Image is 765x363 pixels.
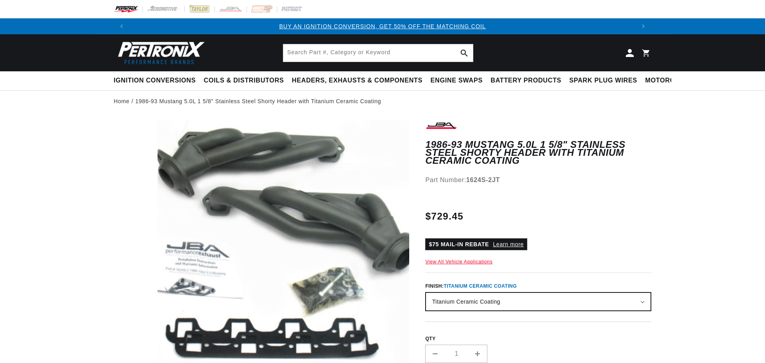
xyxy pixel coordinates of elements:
a: Learn more [493,241,524,247]
span: Coils & Distributors [204,77,284,85]
span: Headers, Exhausts & Components [292,77,422,85]
summary: Engine Swaps [426,71,487,90]
img: Pertronix [114,39,205,67]
button: Translation missing: en.sections.announcements.previous_announcement [114,18,130,34]
summary: Spark Plug Wires [565,71,641,90]
summary: Headers, Exhausts & Components [288,71,426,90]
summary: Coils & Distributors [200,71,288,90]
summary: Ignition Conversions [114,71,200,90]
button: Search Part #, Category or Keyword [455,44,473,62]
div: Part Number: [425,175,651,185]
h1: 1986-93 Mustang 5.0L 1 5/8" Stainless Steel Shorty Header with Titanium Ceramic Coating [425,141,651,165]
a: View All Vehicle Applications [425,259,493,265]
button: Translation missing: en.sections.announcements.next_announcement [635,18,651,34]
label: QTY [425,336,651,342]
summary: Motorcycle [641,71,697,90]
slideshow-component: Translation missing: en.sections.announcements.announcement_bar [94,18,671,34]
span: Engine Swaps [430,77,483,85]
summary: Battery Products [487,71,565,90]
span: Titanium Ceramic Coating [444,283,517,289]
a: 1986-93 Mustang 5.0L 1 5/8" Stainless Steel Shorty Header with Titanium Ceramic Coating [135,97,381,106]
div: Announcement [130,22,635,31]
input: Search Part #, Category or Keyword [283,44,473,62]
p: $75 MAIL-IN REBATE [425,238,527,250]
div: 1 of 3 [130,22,635,31]
nav: breadcrumbs [114,97,651,106]
span: Ignition Conversions [114,77,196,85]
span: $729.45 [425,209,463,224]
a: Home [114,97,130,106]
label: Finish: [425,283,651,290]
a: BUY AN IGNITION CONVERSION, GET 50% OFF THE MATCHING COIL [279,23,486,29]
span: Battery Products [491,77,561,85]
strong: 1624S-2JT [466,177,500,183]
span: Motorcycle [645,77,693,85]
span: Spark Plug Wires [569,77,637,85]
